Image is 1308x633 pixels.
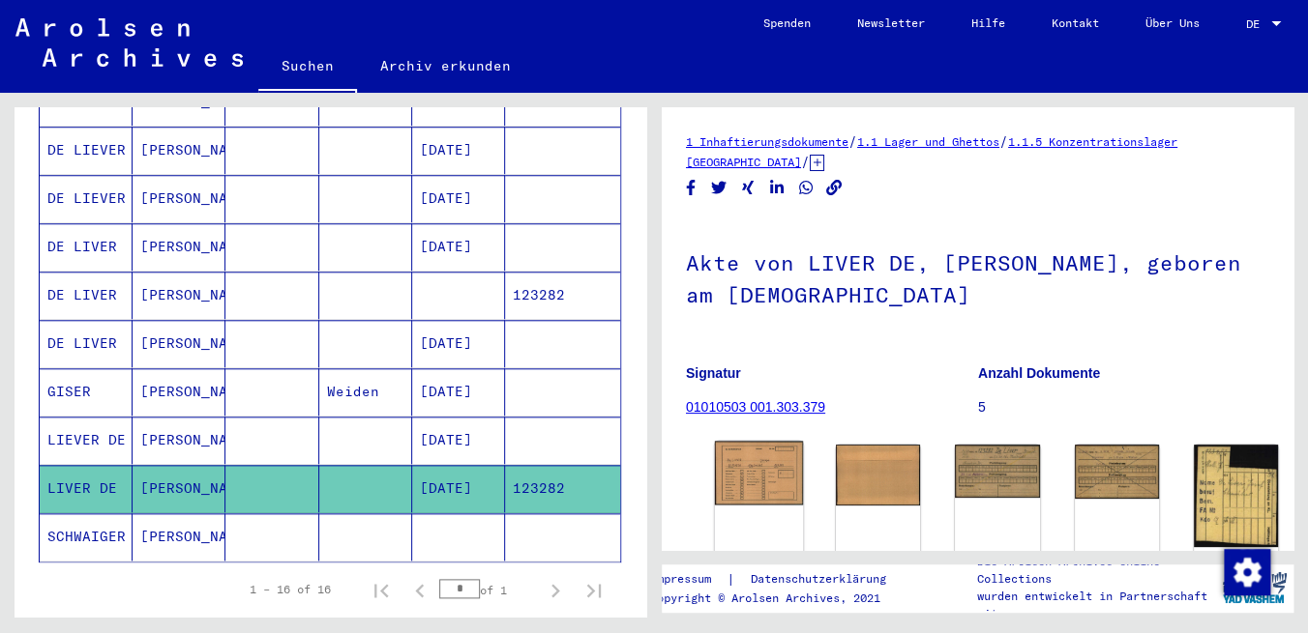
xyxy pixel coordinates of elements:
mat-cell: DE LIEVER [40,127,133,174]
a: Impressum [650,569,727,590]
a: DocID: 6506796 ([PERSON_NAME] DE) [1076,550,1157,587]
b: Anzahl Dokumente [978,365,1100,381]
img: 001.jpg [1194,445,1278,547]
h1: Akte von LIVER DE, [PERSON_NAME], geboren am [DEMOGRAPHIC_DATA] [686,218,1269,335]
mat-cell: [PERSON_NAME] [133,272,225,319]
p: Die Arolsen Archives Online-Collections [976,553,1214,588]
a: 01010503 001.303.379 [686,399,825,415]
mat-cell: [PERSON_NAME] [133,417,225,464]
img: Arolsen_neg.svg [15,18,243,67]
img: 001.jpg [955,445,1039,498]
mat-cell: [PERSON_NAME] [133,127,225,174]
p: 5 [978,397,1269,417]
button: Share on Facebook [681,176,701,200]
img: 001.jpg [715,441,804,504]
mat-cell: [DATE] [412,465,505,512]
mat-cell: SCHWAIGER [40,513,133,561]
button: First page [362,570,401,609]
mat-cell: [PERSON_NAME] [133,175,225,222]
div: of 1 [439,580,536,598]
mat-cell: [PERSON_NAME] [133,465,225,512]
button: Share on Twitter [709,176,729,200]
b: Signatur [686,365,741,381]
mat-cell: [DATE] [412,223,505,271]
div: 1 – 16 of 16 [250,581,331,598]
p: wurden entwickelt in Partnerschaft mit [976,588,1214,622]
button: Previous page [401,570,439,609]
button: Share on LinkedIn [767,176,788,200]
img: 002.jpg [836,445,920,505]
a: 1.1 Lager und Ghettos [857,134,999,149]
a: Suchen [258,43,357,93]
a: Datenschutzerklärung [735,569,909,590]
a: 1 Inhaftierungsdokumente [686,134,848,149]
mat-cell: [DATE] [412,417,505,464]
mat-cell: DE LIVER [40,320,133,367]
p: Copyright © Arolsen Archives, 2021 [650,590,909,607]
mat-cell: [DATE] [412,368,505,416]
mat-cell: [DATE] [412,320,505,367]
button: Share on WhatsApp [796,176,817,200]
mat-cell: [PERSON_NAME] [133,223,225,271]
mat-cell: LIEVER DE [40,417,133,464]
span: / [801,153,810,170]
mat-cell: [PERSON_NAME] [133,368,225,416]
a: DocID: 6506796 ([PERSON_NAME] DE) [957,550,1038,587]
img: 002.jpg [1075,445,1159,499]
img: yv_logo.png [1218,563,1291,612]
mat-cell: [PERSON_NAME] [133,320,225,367]
div: | [650,569,909,590]
mat-cell: [DATE] [412,127,505,174]
mat-cell: [DATE] [412,175,505,222]
mat-cell: Weiden [319,368,412,416]
mat-cell: DE LIEVER [40,175,133,222]
button: Share on Xing [738,176,758,200]
a: DocID: 6506797 ([PERSON_NAME] DE) [1195,550,1276,587]
mat-cell: GISER [40,368,133,416]
a: Archiv erkunden [357,43,534,89]
button: Copy link [824,176,845,200]
mat-cell: [PERSON_NAME] [133,513,225,561]
mat-cell: 123282 [505,465,620,512]
mat-cell: DE LIVER [40,272,133,319]
button: Next page [536,570,575,609]
button: Last page [575,570,613,609]
mat-cell: LIVER DE [40,465,133,512]
span: / [999,132,1008,150]
img: Zustimmung ändern [1224,549,1270,595]
a: DocID: 6506795 ([PERSON_NAME] DE) [838,550,919,587]
span: / [848,132,857,150]
span: DE [1246,17,1267,31]
mat-cell: DE LIVER [40,223,133,271]
mat-cell: 123282 [505,272,620,319]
